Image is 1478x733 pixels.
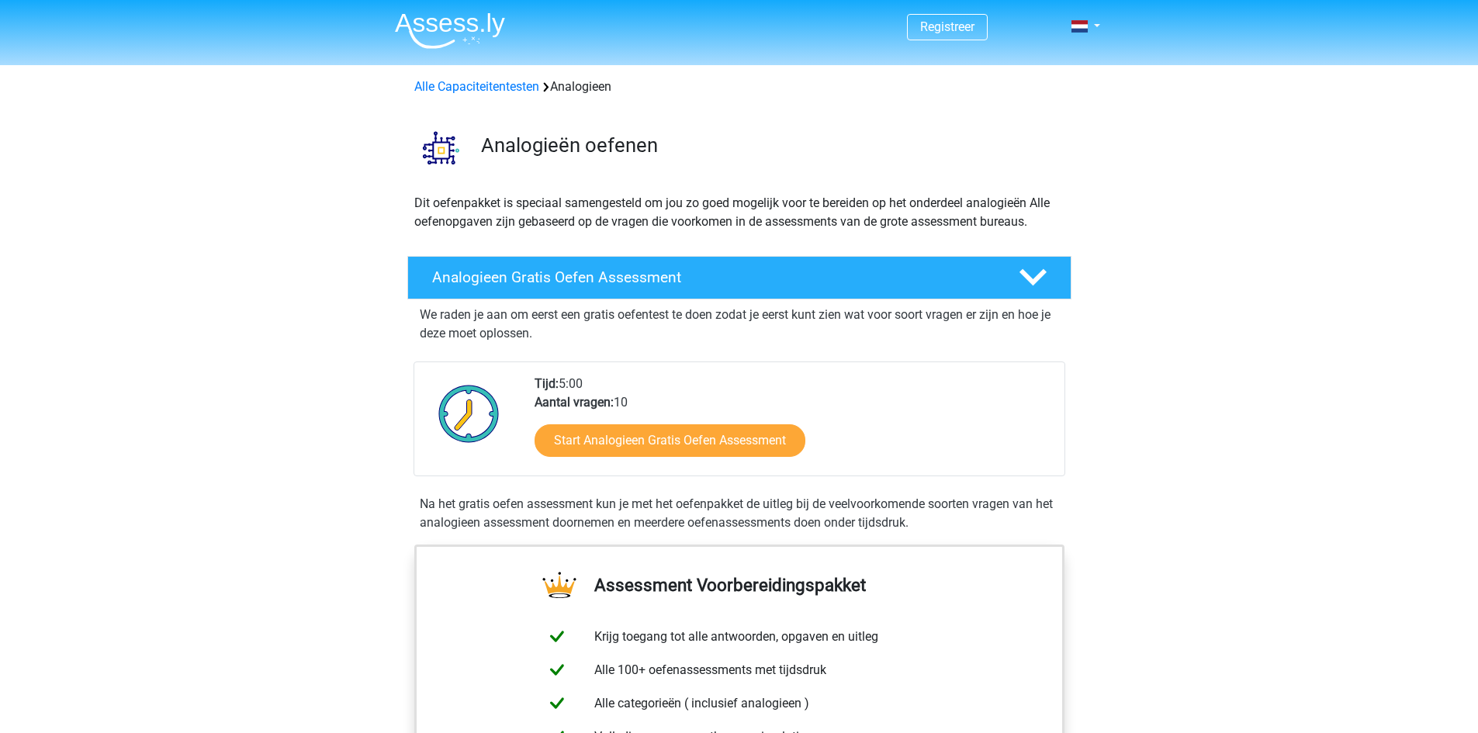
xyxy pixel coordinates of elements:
[535,376,559,391] b: Tijd:
[414,495,1065,532] div: Na het gratis oefen assessment kun je met het oefenpakket de uitleg bij de veelvoorkomende soorte...
[395,12,505,49] img: Assessly
[414,79,539,94] a: Alle Capaciteitentesten
[430,375,508,452] img: Klok
[920,19,974,34] a: Registreer
[414,194,1064,231] p: Dit oefenpakket is speciaal samengesteld om jou zo goed mogelijk voor te bereiden op het onderdee...
[535,424,805,457] a: Start Analogieen Gratis Oefen Assessment
[401,256,1078,299] a: Analogieen Gratis Oefen Assessment
[481,133,1059,157] h3: Analogieën oefenen
[420,306,1059,343] p: We raden je aan om eerst een gratis oefentest te doen zodat je eerst kunt zien wat voor soort vra...
[523,375,1064,475] div: 5:00 10
[408,115,474,181] img: analogieen
[408,78,1071,96] div: Analogieen
[432,268,994,286] h4: Analogieen Gratis Oefen Assessment
[535,395,614,410] b: Aantal vragen:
